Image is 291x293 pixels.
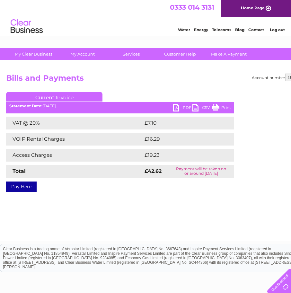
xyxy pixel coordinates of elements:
[212,27,231,32] a: Telecoms
[13,168,26,174] strong: Total
[7,48,60,60] a: My Clear Business
[9,103,42,108] b: Statement Date:
[6,133,143,146] td: VOIP Rental Charges
[6,182,37,192] a: Pay Here
[6,92,102,102] a: Current Invoice
[173,104,192,113] a: PDF
[212,104,231,113] a: Print
[10,17,43,36] img: logo.png
[105,48,158,60] a: Services
[6,104,234,108] div: [DATE]
[192,104,212,113] a: CSV
[143,117,218,129] td: £7.10
[202,48,255,60] a: Make A Payment
[56,48,109,60] a: My Account
[6,149,143,162] td: Access Charges
[168,165,234,178] td: Payment will be taken on or around [DATE]
[248,27,264,32] a: Contact
[170,3,214,11] a: 0333 014 3131
[194,27,208,32] a: Energy
[145,168,162,174] strong: £42.62
[143,133,221,146] td: £16.29
[178,27,190,32] a: Water
[143,149,221,162] td: £19.23
[235,27,244,32] a: Blog
[154,48,207,60] a: Customer Help
[270,27,285,32] a: Log out
[6,117,143,129] td: VAT @ 20%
